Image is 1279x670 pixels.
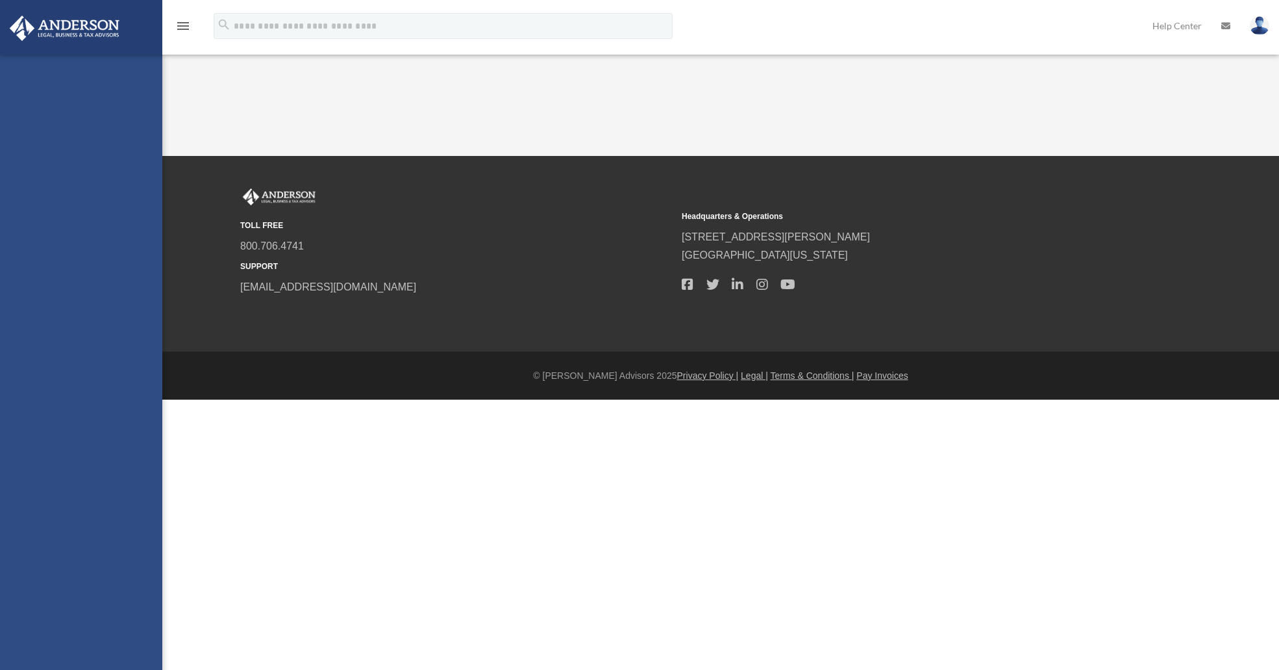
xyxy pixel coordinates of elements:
a: Terms & Conditions | [771,370,854,381]
a: Pay Invoices [856,370,908,381]
a: Privacy Policy | [677,370,739,381]
div: © [PERSON_NAME] Advisors 2025 [162,368,1279,384]
i: menu [175,18,191,34]
a: [EMAIL_ADDRESS][DOMAIN_NAME] [240,281,416,292]
a: 800.706.4741 [240,240,304,251]
i: search [217,18,231,32]
a: [STREET_ADDRESS][PERSON_NAME] [682,231,870,242]
small: SUPPORT [240,260,673,274]
a: [GEOGRAPHIC_DATA][US_STATE] [682,250,848,261]
img: User Pic [1250,16,1269,35]
img: Anderson Advisors Platinum Portal [6,16,123,41]
small: Headquarters & Operations [682,210,1114,224]
img: Anderson Advisors Platinum Portal [240,188,318,205]
a: menu [175,23,191,34]
small: TOLL FREE [240,219,673,233]
a: Legal | [741,370,768,381]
